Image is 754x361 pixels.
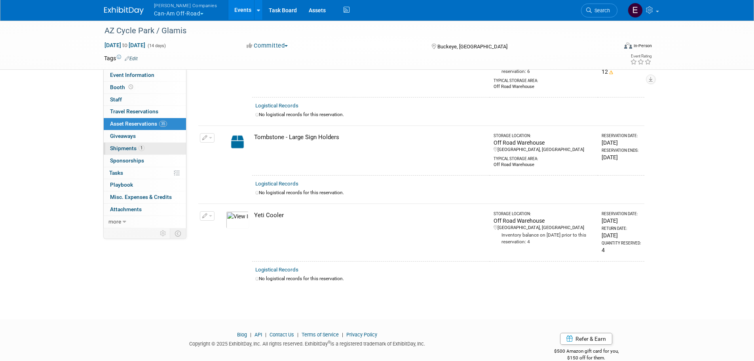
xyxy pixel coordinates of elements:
[255,181,298,187] a: Logistical Records
[494,133,595,139] div: Storage Location:
[237,332,247,338] a: Blog
[437,44,507,50] span: Buckeye, [GEOGRAPHIC_DATA]
[494,217,595,225] div: Off Road Warehouse
[602,241,641,246] div: Quantity Reserved:
[494,225,595,231] div: [GEOGRAPHIC_DATA], [GEOGRAPHIC_DATA]
[104,118,186,130] a: Asset Reservations35
[109,170,123,176] span: Tasks
[104,143,186,155] a: Shipments1
[102,24,606,38] div: AZ Cycle Park / Glamis
[602,148,641,153] div: Reservation Ends:
[270,332,294,338] a: Contact Us
[104,54,138,62] td: Tags
[602,231,641,239] div: [DATE]
[110,120,167,127] span: Asset Reservations
[602,217,641,225] div: [DATE]
[494,84,595,90] div: Off Road Warehouse
[104,155,186,167] a: Sponsorships
[104,42,146,49] span: [DATE] [DATE]
[147,43,166,48] span: (14 days)
[628,3,643,18] img: Emily Mooney
[581,4,617,17] a: Search
[156,228,170,239] td: Personalize Event Tab Strip
[602,68,641,76] div: 12
[328,340,330,344] sup: ®
[244,42,291,50] button: Committed
[104,94,186,106] a: Staff
[255,111,641,118] div: No logistical records for this reservation.
[302,332,339,338] a: Terms of Service
[110,194,172,200] span: Misc. Expenses & Credits
[104,106,186,118] a: Travel Reservations
[110,84,135,90] span: Booth
[255,275,641,282] div: No logistical records for this reservation.
[255,189,641,196] div: No logistical records for this reservation.
[560,333,612,345] a: Refer & Earn
[104,216,186,228] a: more
[159,121,167,127] span: 35
[110,133,136,139] span: Giveaways
[104,167,186,179] a: Tasks
[346,332,377,338] a: Privacy Policy
[494,147,595,153] div: [GEOGRAPHIC_DATA], [GEOGRAPHIC_DATA]
[624,42,632,49] img: Format-Inperson.png
[263,332,268,338] span: |
[110,72,154,78] span: Event Information
[104,179,186,191] a: Playbook
[121,42,129,48] span: to
[494,231,595,245] div: Inventory balance on [DATE] prior to this reservation: 4
[630,54,651,58] div: Event Rating
[592,8,610,13] span: Search
[248,332,253,338] span: |
[139,145,144,151] span: 1
[110,96,122,103] span: Staff
[602,226,641,231] div: Return Date:
[226,133,249,151] img: Capital-Asset-Icon-2.png
[110,157,144,164] span: Sponsorships
[602,139,641,147] div: [DATE]
[104,130,186,142] a: Giveaways
[254,211,486,220] div: Yeti Cooler
[104,191,186,203] a: Misc. Expenses & Credits
[110,181,133,188] span: Playbook
[127,84,135,90] span: Booth not reserved yet
[154,1,217,10] span: [PERSON_NAME] Companies
[108,218,121,225] span: more
[104,82,186,94] a: Booth
[104,338,511,348] div: Copyright © 2025 ExhibitDay, Inc. All rights reserved. ExhibitDay is a registered trademark of Ex...
[602,246,641,254] div: 4
[110,206,142,212] span: Attachments
[170,228,186,239] td: Toggle Event Tabs
[110,145,144,151] span: Shipments
[602,153,641,161] div: [DATE]
[522,343,650,361] div: $500 Amazon gift card for you,
[104,69,186,81] a: Event Information
[494,211,595,217] div: Storage Location:
[571,41,652,53] div: Event Format
[104,204,186,216] a: Attachments
[110,108,158,115] span: Travel Reservations
[602,211,641,217] div: Reservation Date:
[633,43,652,49] div: In-Person
[255,103,298,109] a: Logistical Records
[494,139,595,147] div: Off Road Warehouse
[125,56,138,61] a: Edit
[602,133,641,139] div: Reservation Date:
[295,332,300,338] span: |
[255,267,298,273] a: Logistical Records
[254,332,262,338] a: API
[104,7,144,15] img: ExhibitDay
[340,332,345,338] span: |
[494,153,595,162] div: Typical Storage Area:
[254,133,486,141] div: Tombstone - Large Sign Holders
[494,162,595,168] div: Off Road Warehouse
[226,211,249,229] img: View Images
[494,75,595,84] div: Typical Storage Area:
